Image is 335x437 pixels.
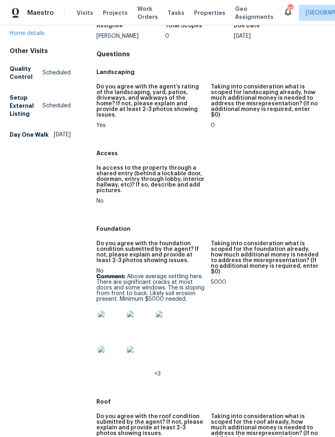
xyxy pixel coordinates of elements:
div: Yes [96,123,204,128]
div: 0 [211,123,319,128]
div: [PERSON_NAME] [96,33,165,39]
h5: Taking into consideration what is scoped for landscaping already, how much additional money is ne... [211,84,319,118]
span: Tasks [167,10,184,16]
span: Geo Assignments [235,5,274,21]
span: Properties [194,9,225,17]
h5: Roof [96,398,325,406]
a: Quality ControlScheduled [10,62,71,84]
div: No [96,268,204,377]
span: Visits [77,9,93,17]
h5: Due Date [234,23,260,29]
span: Projects [103,9,128,17]
h5: Do you agree with the foundation condition submitted by the agent? If not, please explain and pro... [96,241,204,263]
a: Setup External ListingScheduled [10,90,71,121]
span: Scheduled [43,69,71,77]
b: Comment: [96,274,125,279]
span: +3 [154,371,161,377]
span: Maestro [27,9,54,17]
h5: Assignee [96,23,123,29]
span: Scheduled [43,102,71,110]
h5: Day One Walk [10,131,49,139]
a: Day One Walk[DATE] [10,127,71,142]
h4: Questions [96,50,325,58]
a: Home details [10,31,45,36]
h5: Taking into consideration what is scoped for the foundation already, how much additional money is... [211,241,319,275]
h5: Setup External Listing [10,94,43,118]
h5: Landscaping [96,68,325,76]
h5: Access [96,149,325,157]
h5: Quality Control [10,65,43,81]
div: 0 [165,33,234,39]
p: Above average settling here. There are significant cracks at most doors and some windows. The is ... [96,274,204,302]
h5: Is access to the property through a shared entry (behind a lockable door, doorman, entry through ... [96,165,204,193]
div: Other Visits [10,47,71,55]
h5: Do you agree with the agent’s rating of the landscaping, yard, patios, driveways, and walkways of... [96,84,204,118]
div: 5000 [211,279,319,285]
span: [DATE] [54,131,71,139]
div: [DATE] [234,33,302,39]
h5: Do you agree with the roof condition submitted by the agent? If not, please explain and provide a... [96,414,204,436]
h5: Foundation [96,225,325,233]
span: Work Orders [137,5,158,21]
h5: Total Scopes [165,23,202,29]
div: 52 [287,5,293,13]
div: No [96,198,204,204]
